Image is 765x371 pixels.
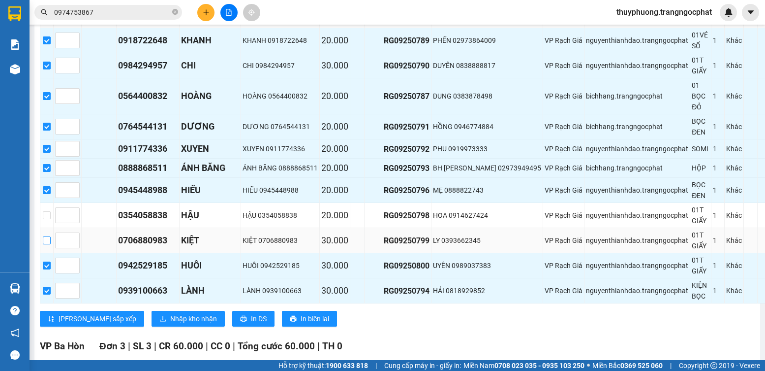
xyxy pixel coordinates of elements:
[692,230,709,251] div: 01T GIẤY
[726,35,742,46] div: Khác
[181,259,239,272] div: HUÔI
[384,143,429,155] div: RG09250792
[586,235,688,246] div: nguyenthianhdao.trangngocphat
[54,7,170,18] input: Tìm tên, số ĐT hoặc mã đơn
[10,350,20,360] span: message
[713,210,723,221] div: 1
[433,60,541,71] div: DUYÊN 0838888817
[40,311,144,327] button: sort-ascending[PERSON_NAME] sắp xếp
[282,311,337,327] button: printerIn biên lai
[545,60,582,71] div: VP Rạch Giá
[225,9,232,16] span: file-add
[10,64,20,74] img: warehouse-icon
[586,35,688,46] div: nguyenthianhdao.trangngocphat
[180,159,241,178] td: ÁNH BĂNG
[206,340,208,352] span: |
[243,285,318,296] div: LÀNH 0939100663
[321,259,348,272] div: 30.000
[238,340,315,352] span: Tổng cước 60.000
[321,208,348,222] div: 20.000
[180,278,241,304] td: LÀNH
[172,8,178,17] span: close-circle
[692,163,709,173] div: HỘP
[692,30,709,51] div: 01VÉ SỐ
[248,9,255,16] span: aim
[10,39,20,50] img: solution-icon
[384,162,429,174] div: RG09250793
[543,253,584,278] td: VP Rạch Giá
[99,340,125,352] span: Đơn 3
[726,163,742,173] div: Khác
[203,9,210,16] span: plus
[133,340,152,352] span: SL 3
[545,235,582,246] div: VP Rạch Giá
[382,28,431,53] td: RG09250789
[117,228,180,253] td: 0706880983
[543,178,584,203] td: VP Rạch Giá
[321,161,348,175] div: 20.000
[545,121,582,132] div: VP Rạch Giá
[243,4,260,21] button: aim
[692,179,709,201] div: BỌC ĐEN
[586,143,688,154] div: nguyenthianhdao.trangngocphat
[545,143,582,154] div: VP Rạch Giá
[181,89,239,103] div: HOÀNG
[118,259,178,272] div: 0942529185
[117,278,180,304] td: 0939100663
[10,306,20,315] span: question-circle
[433,235,541,246] div: LY 0393662345
[543,203,584,228] td: VP Rạch Giá
[117,159,180,178] td: 0888868511
[233,340,235,352] span: |
[433,285,541,296] div: HẢI 0818929852
[326,362,368,370] strong: 1900 633 818
[382,228,431,253] td: RG09250799
[433,260,541,271] div: UYÊN 0989037383
[433,91,541,101] div: DUNG 0383878498
[243,185,318,196] div: HIẾU 0945448988
[692,255,709,276] div: 01T GIẤY
[726,210,742,221] div: Khác
[117,28,180,53] td: 0918722648
[197,4,214,21] button: plus
[172,9,178,15] span: close-circle
[382,78,431,114] td: RG09250787
[586,260,688,271] div: nguyenthianhdao.trangngocphat
[301,313,329,324] span: In biên lai
[692,80,709,112] div: 01 BỌC ĐỎ
[384,60,429,72] div: RG09250790
[181,120,239,134] div: DƯƠNG
[181,59,239,72] div: CHI
[40,340,85,352] span: VP Ba Hòn
[118,34,178,47] div: 0918722648
[382,253,431,278] td: RG09250800
[10,328,20,337] span: notification
[128,340,130,352] span: |
[586,210,688,221] div: nguyenthianhdao.trangngocphat
[232,311,275,327] button: printerIn DS
[382,278,431,304] td: RG09250794
[726,260,742,271] div: Khác
[543,53,584,78] td: VP Rạch Giá
[710,362,717,369] span: copyright
[180,253,241,278] td: HUÔI
[586,121,688,132] div: bichhang.trangngocphat
[545,35,582,46] div: VP Rạch Giá
[746,8,755,17] span: caret-down
[321,234,348,247] div: 30.000
[545,285,582,296] div: VP Rạch Giá
[384,285,429,297] div: RG09250794
[587,364,590,368] span: ⚪️
[41,9,48,16] span: search
[117,139,180,159] td: 0911774336
[545,260,582,271] div: VP Rạch Giá
[724,8,733,17] img: icon-new-feature
[545,91,582,101] div: VP Rạch Giá
[543,114,584,139] td: VP Rạch Giá
[692,55,709,76] div: 01T GIẤY
[384,360,461,371] span: Cung cấp máy in - giấy in:
[220,4,238,21] button: file-add
[382,114,431,139] td: RG09250791
[243,210,318,221] div: HẬU 0354058838
[180,53,241,78] td: CHI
